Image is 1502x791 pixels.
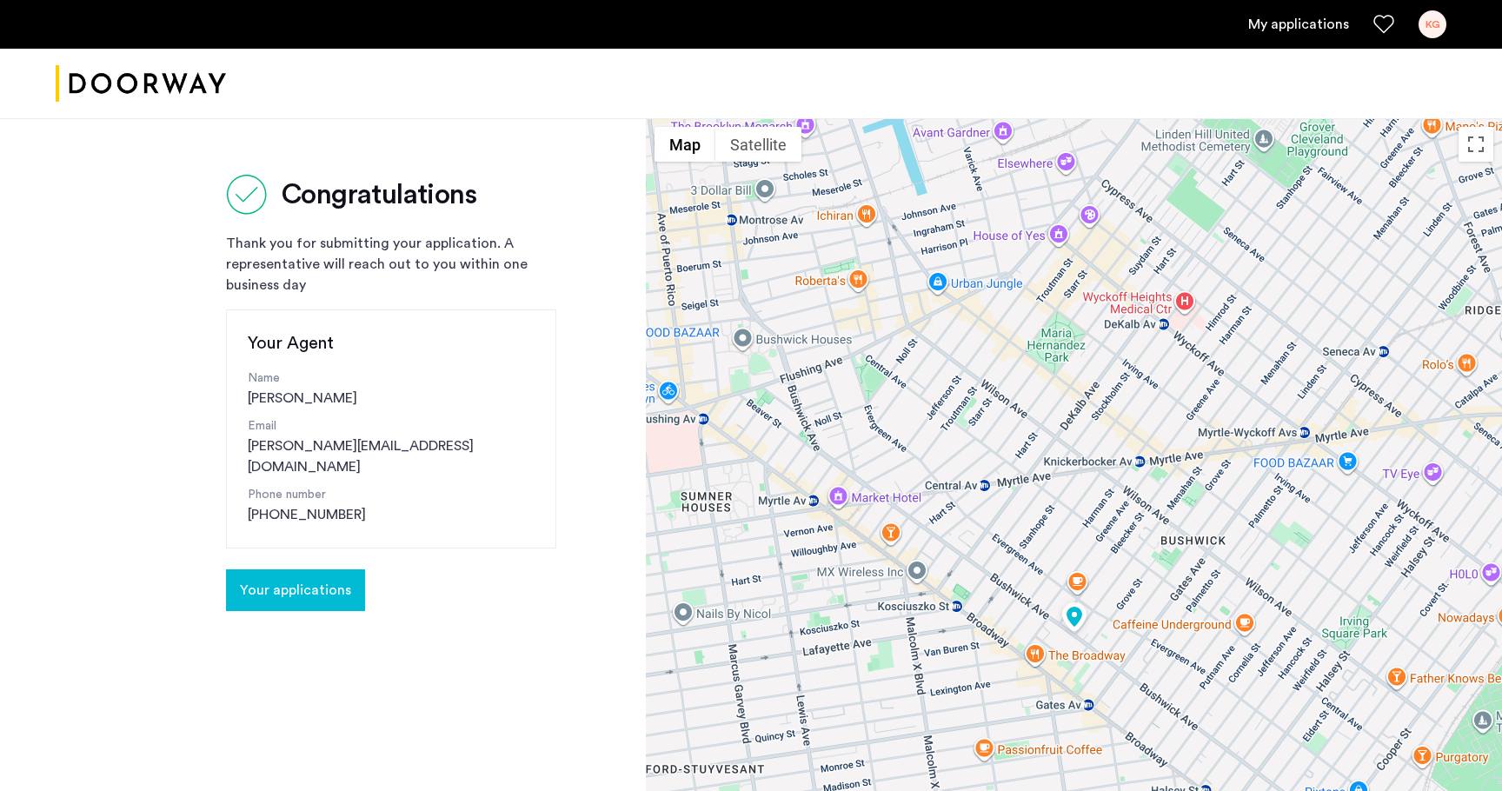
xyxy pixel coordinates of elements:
[248,369,535,409] div: [PERSON_NAME]
[248,435,535,477] a: [PERSON_NAME][EMAIL_ADDRESS][DOMAIN_NAME]
[1459,127,1493,162] button: Toggle fullscreen view
[282,177,476,212] h2: Congratulations
[248,417,535,435] p: Email
[248,369,535,388] p: Name
[56,51,226,116] a: Cazamio logo
[1419,10,1446,38] div: KG
[56,51,226,116] img: logo
[248,504,366,525] a: [PHONE_NUMBER]
[248,331,535,356] h3: Your Agent
[1429,721,1485,774] iframe: chat widget
[1373,14,1394,35] a: Favorites
[226,569,365,611] button: button
[655,127,715,162] button: Show street map
[1248,14,1349,35] a: My application
[226,233,556,296] div: Thank you for submitting your application. A representative will reach out to you within one busi...
[248,486,535,504] p: Phone number
[226,583,365,597] cazamio-button: Go to application
[240,580,351,601] span: Your applications
[715,127,801,162] button: Show satellite imagery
